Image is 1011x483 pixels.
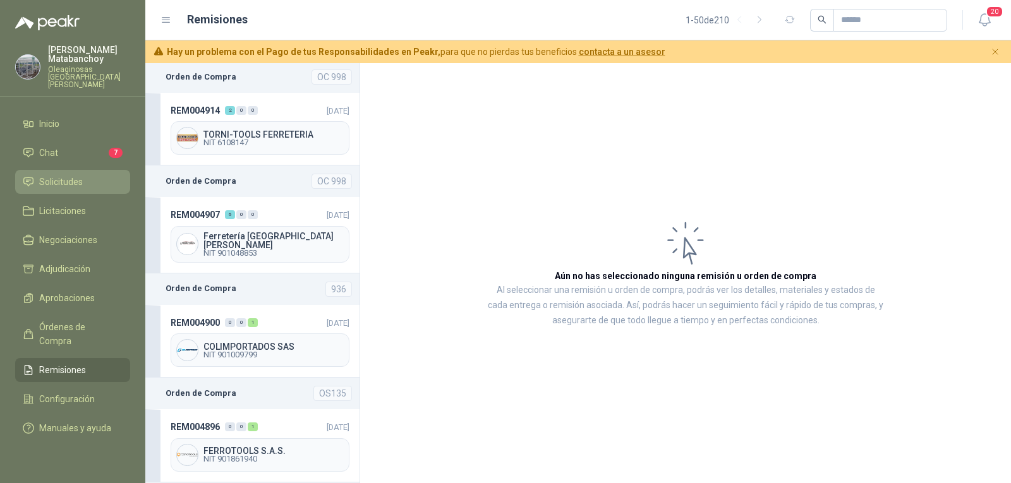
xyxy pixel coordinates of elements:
a: Orden de Compra936 [145,273,360,305]
div: OC 998 [312,174,352,189]
span: REM004907 [171,208,220,222]
div: 1 - 50 de 210 [686,10,770,30]
a: Orden de CompraOC 998 [145,165,360,197]
div: 1 [248,318,258,327]
span: Solicitudes [39,175,83,189]
div: 0 [248,106,258,115]
span: search [818,15,826,24]
a: Aprobaciones [15,286,130,310]
div: OC 998 [312,69,352,85]
img: Company Logo [177,234,198,254]
a: REM004914200[DATE] Company LogoTORNI-TOOLS FERRETERIANIT 6108147 [145,93,360,165]
img: Company Logo [16,55,40,79]
div: 0 [236,318,246,327]
span: Remisiones [39,363,86,377]
p: [PERSON_NAME] Matabanchoy [48,45,130,63]
span: Negociaciones [39,233,97,247]
a: Chat7 [15,141,130,165]
span: NIT 901048853 [203,249,344,257]
img: Logo peakr [15,15,80,30]
b: Orden de Compra [166,175,236,188]
a: contacta a un asesor [579,47,665,57]
span: Chat [39,146,58,160]
span: REM004914 [171,104,220,117]
a: Inicio [15,112,130,136]
span: Configuración [39,392,95,406]
span: 7 [109,148,123,158]
a: Orden de CompraOC 998 [145,61,360,93]
a: REM004900001[DATE] Company LogoCOLIMPORTADOS SASNIT 901009799 [145,305,360,378]
div: 1 [248,422,258,431]
button: Cerrar [988,44,1003,60]
b: Orden de Compra [166,387,236,400]
div: 0 [236,422,246,431]
span: Ferretería [GEOGRAPHIC_DATA][PERSON_NAME] [203,232,344,249]
span: Adjudicación [39,262,90,276]
div: 0 [225,422,235,431]
span: NIT 901009799 [203,351,344,359]
a: Configuración [15,387,130,411]
div: 0 [236,210,246,219]
a: REM004907600[DATE] Company LogoFerretería [GEOGRAPHIC_DATA][PERSON_NAME]NIT 901048853 [145,197,360,273]
a: Orden de CompraOS135 [145,378,360,409]
span: Licitaciones [39,204,86,218]
div: 0 [248,210,258,219]
a: Licitaciones [15,199,130,223]
h1: Remisiones [187,11,248,28]
div: 0 [225,318,235,327]
div: 0 [236,106,246,115]
div: 936 [325,282,352,297]
a: Solicitudes [15,170,130,194]
b: Orden de Compra [166,71,236,83]
a: Remisiones [15,358,130,382]
span: Inicio [39,117,59,131]
img: Company Logo [177,444,198,465]
b: Hay un problema con el Pago de tus Responsabilidades en Peakr, [167,47,440,57]
div: 6 [225,210,235,219]
span: NIT 6108147 [203,139,344,146]
a: Negociaciones [15,228,130,252]
a: REM004896001[DATE] Company LogoFERROTOOLS S.A.S.NIT 901861940 [145,409,360,482]
a: Adjudicación [15,257,130,281]
div: OS135 [313,386,352,401]
span: NIT 901861940 [203,455,344,463]
span: COLIMPORTADOS SAS [203,342,344,351]
button: 20 [973,9,996,32]
h3: Aún no has seleccionado ninguna remisión u orden de compra [555,269,816,283]
span: [DATE] [327,422,349,432]
span: [DATE] [327,318,349,328]
img: Company Logo [177,340,198,361]
span: TORNI-TOOLS FERRETERIA [203,130,344,139]
b: Orden de Compra [166,282,236,295]
span: Aprobaciones [39,291,95,305]
span: REM004900 [171,316,220,330]
span: [DATE] [327,106,349,116]
span: para que no pierdas tus beneficios [167,45,665,59]
p: Oleaginosas [GEOGRAPHIC_DATA][PERSON_NAME] [48,66,130,88]
span: REM004896 [171,420,220,434]
span: Manuales y ayuda [39,421,111,435]
img: Company Logo [177,128,198,148]
p: Al seleccionar una remisión u orden de compra, podrás ver los detalles, materiales y estados de c... [487,283,885,328]
a: Manuales y ayuda [15,416,130,440]
span: Órdenes de Compra [39,320,118,348]
a: Órdenes de Compra [15,315,130,353]
div: 2 [225,106,235,115]
span: [DATE] [327,210,349,220]
span: FERROTOOLS S.A.S. [203,446,344,455]
span: 20 [986,6,1003,18]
